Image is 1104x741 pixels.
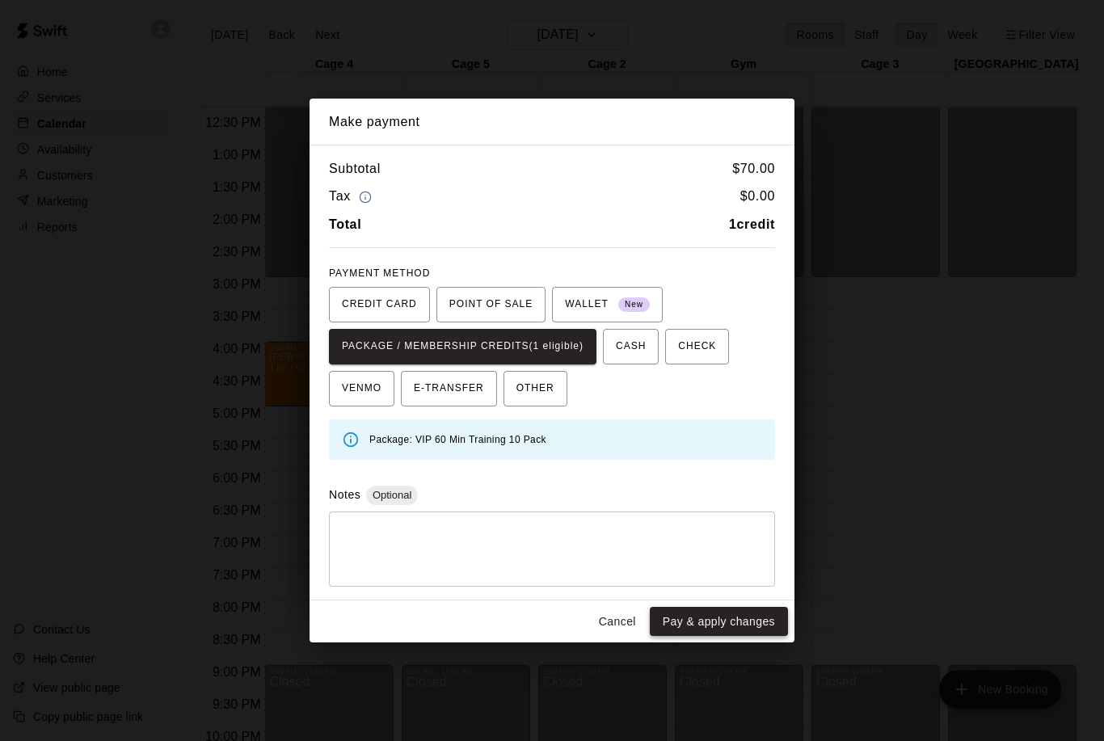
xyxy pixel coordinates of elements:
button: Cancel [592,607,643,637]
span: POINT OF SALE [449,292,533,318]
span: WALLET [565,292,650,318]
h6: Tax [329,186,376,208]
span: PAYMENT METHOD [329,267,430,279]
button: PACKAGE / MEMBERSHIP CREDITS(1 eligible) [329,329,596,364]
button: WALLET New [552,287,663,322]
button: POINT OF SALE [436,287,546,322]
span: VENMO [342,376,381,402]
span: New [618,294,650,316]
button: OTHER [504,371,567,406]
span: CASH [616,334,646,360]
button: CASH [603,329,659,364]
b: Total [329,217,361,231]
span: Package: VIP 60 Min Training 10 Pack [369,434,546,445]
span: OTHER [516,376,554,402]
span: Optional [366,489,418,501]
button: E-TRANSFER [401,371,497,406]
label: Notes [329,488,360,501]
h2: Make payment [310,99,794,145]
span: CREDIT CARD [342,292,417,318]
button: Pay & apply changes [650,607,788,637]
span: E-TRANSFER [414,376,484,402]
h6: $ 70.00 [732,158,775,179]
span: PACKAGE / MEMBERSHIP CREDITS (1 eligible) [342,334,584,360]
h6: Subtotal [329,158,381,179]
button: VENMO [329,371,394,406]
span: CHECK [678,334,716,360]
h6: $ 0.00 [740,186,775,208]
b: 1 credit [729,217,775,231]
button: CHECK [665,329,729,364]
button: CREDIT CARD [329,287,430,322]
